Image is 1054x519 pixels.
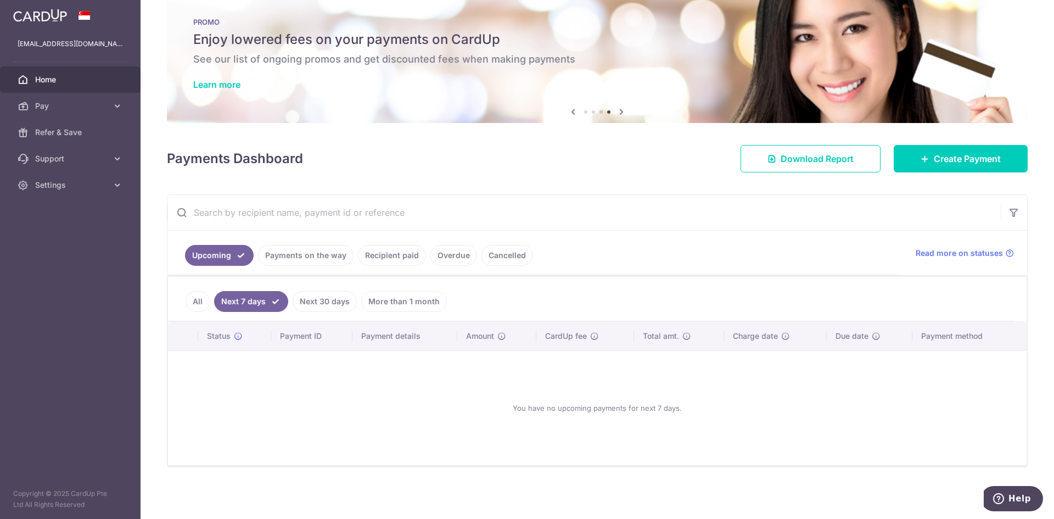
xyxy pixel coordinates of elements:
[207,331,231,342] span: Status
[430,245,477,266] a: Overdue
[741,145,881,172] a: Download Report
[466,331,494,342] span: Amount
[293,291,357,312] a: Next 30 days
[271,322,352,350] th: Payment ID
[912,322,1027,350] th: Payment method
[481,245,533,266] a: Cancelled
[193,79,240,90] a: Learn more
[181,360,1013,456] div: You have no upcoming payments for next 7 days.
[167,149,303,169] h4: Payments Dashboard
[894,145,1028,172] a: Create Payment
[916,248,1014,259] a: Read more on statuses
[35,101,108,111] span: Pay
[733,331,778,342] span: Charge date
[781,152,854,165] span: Download Report
[193,53,1001,66] h6: See our list of ongoing promos and get discounted fees when making payments
[361,291,447,312] a: More than 1 month
[193,31,1001,48] h5: Enjoy lowered fees on your payments on CardUp
[186,291,210,312] a: All
[214,291,288,312] a: Next 7 days
[35,153,108,164] span: Support
[167,195,1001,230] input: Search by recipient name, payment id or reference
[934,152,1001,165] span: Create Payment
[358,245,426,266] a: Recipient paid
[35,74,108,85] span: Home
[193,18,1001,26] p: PROMO
[836,331,868,342] span: Due date
[643,331,679,342] span: Total amt.
[35,180,108,191] span: Settings
[258,245,354,266] a: Payments on the way
[984,486,1043,514] iframe: Opens a widget where you can find more information
[352,322,458,350] th: Payment details
[185,245,254,266] a: Upcoming
[916,248,1003,259] span: Read more on statuses
[13,9,67,22] img: CardUp
[545,331,587,342] span: CardUp fee
[35,127,108,138] span: Refer & Save
[18,38,123,49] p: [EMAIL_ADDRESS][DOMAIN_NAME]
